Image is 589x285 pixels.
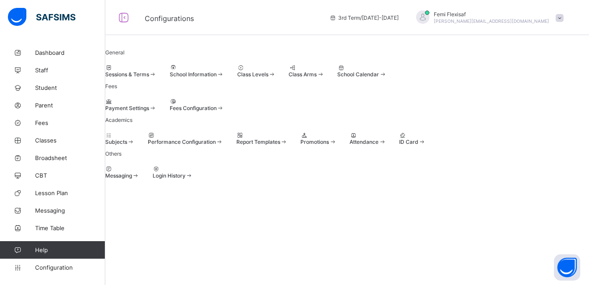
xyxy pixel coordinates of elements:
[105,132,135,145] div: Subjects
[337,64,386,78] div: School Calendar
[105,49,125,56] span: General
[300,139,329,145] span: Promotions
[153,166,193,179] div: Login History
[35,84,105,91] span: Student
[35,67,105,74] span: Staff
[105,172,132,179] span: Messaging
[105,105,149,111] span: Payment Settings
[153,172,186,179] span: Login History
[399,132,426,145] div: ID Card
[35,189,105,196] span: Lesson Plan
[35,224,105,232] span: Time Table
[350,139,378,145] span: Attendance
[35,246,105,253] span: Help
[35,137,105,144] span: Classes
[170,71,217,78] span: School Information
[399,139,418,145] span: ID Card
[289,64,324,78] div: Class Arms
[148,132,223,145] div: Performance Configuration
[434,18,549,24] span: [PERSON_NAME][EMAIL_ADDRESS][DOMAIN_NAME]
[170,64,224,78] div: School Information
[105,83,117,89] span: Fees
[105,98,157,111] div: Payment Settings
[148,139,216,145] span: Performance Configuration
[337,71,379,78] span: School Calendar
[35,172,105,179] span: CBT
[35,207,105,214] span: Messaging
[105,150,121,157] span: Others
[329,14,399,21] span: session/term information
[554,254,580,281] button: Open asap
[105,139,127,145] span: Subjects
[35,102,105,109] span: Parent
[35,49,105,56] span: Dashboard
[170,105,217,111] span: Fees Configuration
[105,166,139,179] div: Messaging
[289,71,317,78] span: Class Arms
[35,119,105,126] span: Fees
[105,64,157,78] div: Sessions & Terms
[300,132,336,145] div: Promotions
[105,117,132,123] span: Academics
[237,64,276,78] div: Class Levels
[8,8,75,26] img: safsims
[350,132,386,145] div: Attendance
[35,154,105,161] span: Broadsheet
[237,71,268,78] span: Class Levels
[105,71,149,78] span: Sessions & Terms
[236,139,280,145] span: Report Templates
[145,14,194,23] span: Configurations
[407,11,568,25] div: FemiFlexisaf
[170,98,224,111] div: Fees Configuration
[35,264,105,271] span: Configuration
[434,11,549,18] span: Femi Flexisaf
[236,132,288,145] div: Report Templates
